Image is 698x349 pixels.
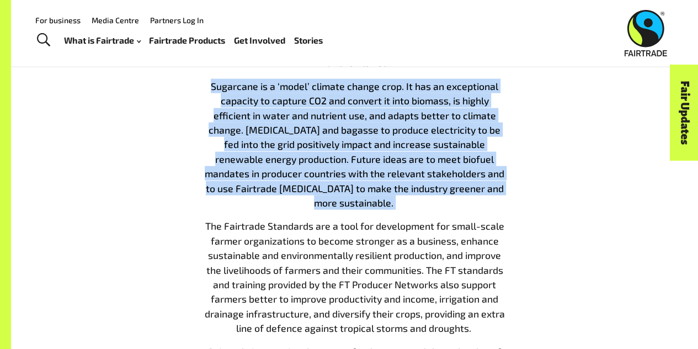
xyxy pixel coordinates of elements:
a: Get Involved [234,33,285,48]
img: Fairtrade Australia New Zealand logo [625,10,667,56]
a: What is Fairtrade [64,33,141,48]
span: The Fairtrade Standards are a tool for development for small-scale farmer organizations to become... [205,220,505,334]
a: Fairtrade Products [149,33,225,48]
a: Stories [294,33,323,48]
a: Toggle Search [30,27,57,54]
a: Media Centre [92,15,139,25]
a: Partners Log In [150,15,204,25]
span: Sugarcane is a ‘model’ climate change crop. It has an exceptional capacity to capture CO2 and con... [205,80,504,209]
a: For business [35,15,81,25]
